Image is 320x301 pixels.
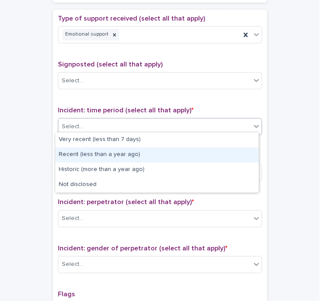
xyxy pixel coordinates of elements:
[55,178,259,193] div: Not disclosed
[58,61,163,68] span: Signposted (select all that apply)
[58,107,193,114] span: Incident: time period (select all that apply)
[58,199,194,205] span: Incident: perpetrator (select all that apply)
[55,163,259,178] div: Historic (more than a year ago)
[55,147,259,163] div: Recent (less than a year ago)
[62,122,83,131] div: Select...
[55,132,259,147] div: Very recent (less than 7 days)
[58,15,205,22] span: Type of support received (select all that apply)
[62,260,83,269] div: Select...
[62,214,83,223] div: Select...
[58,291,75,298] span: Flags
[58,245,227,252] span: Incident: gender of perpetrator (select all that apply)
[63,29,110,40] div: Emotional support
[62,76,83,85] div: Select...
